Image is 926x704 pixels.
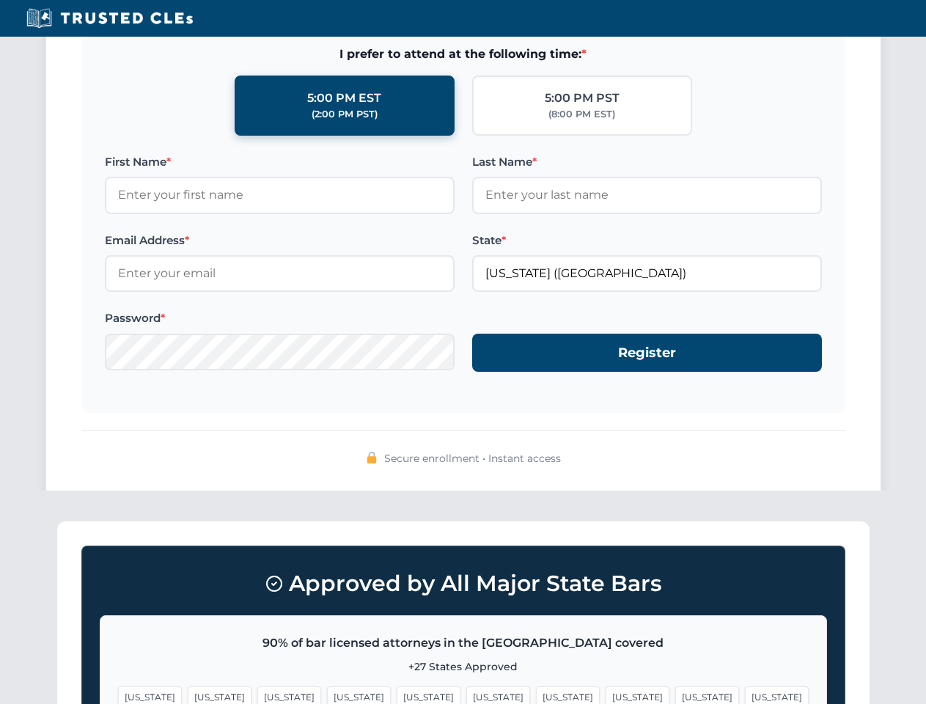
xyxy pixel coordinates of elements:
[307,89,381,108] div: 5:00 PM EST
[472,334,822,373] button: Register
[545,89,620,108] div: 5:00 PM PST
[118,659,809,675] p: +27 States Approved
[472,255,822,292] input: California (CA)
[472,177,822,213] input: Enter your last name
[105,45,822,64] span: I prefer to attend at the following time:
[384,450,561,466] span: Secure enrollment • Instant access
[366,452,378,463] img: 🔒
[118,634,809,653] p: 90% of bar licensed attorneys in the [GEOGRAPHIC_DATA] covered
[105,255,455,292] input: Enter your email
[472,232,822,249] label: State
[105,232,455,249] label: Email Address
[105,153,455,171] label: First Name
[548,107,615,122] div: (8:00 PM EST)
[312,107,378,122] div: (2:00 PM PST)
[22,7,197,29] img: Trusted CLEs
[472,153,822,171] label: Last Name
[100,564,827,604] h3: Approved by All Major State Bars
[105,177,455,213] input: Enter your first name
[105,309,455,327] label: Password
